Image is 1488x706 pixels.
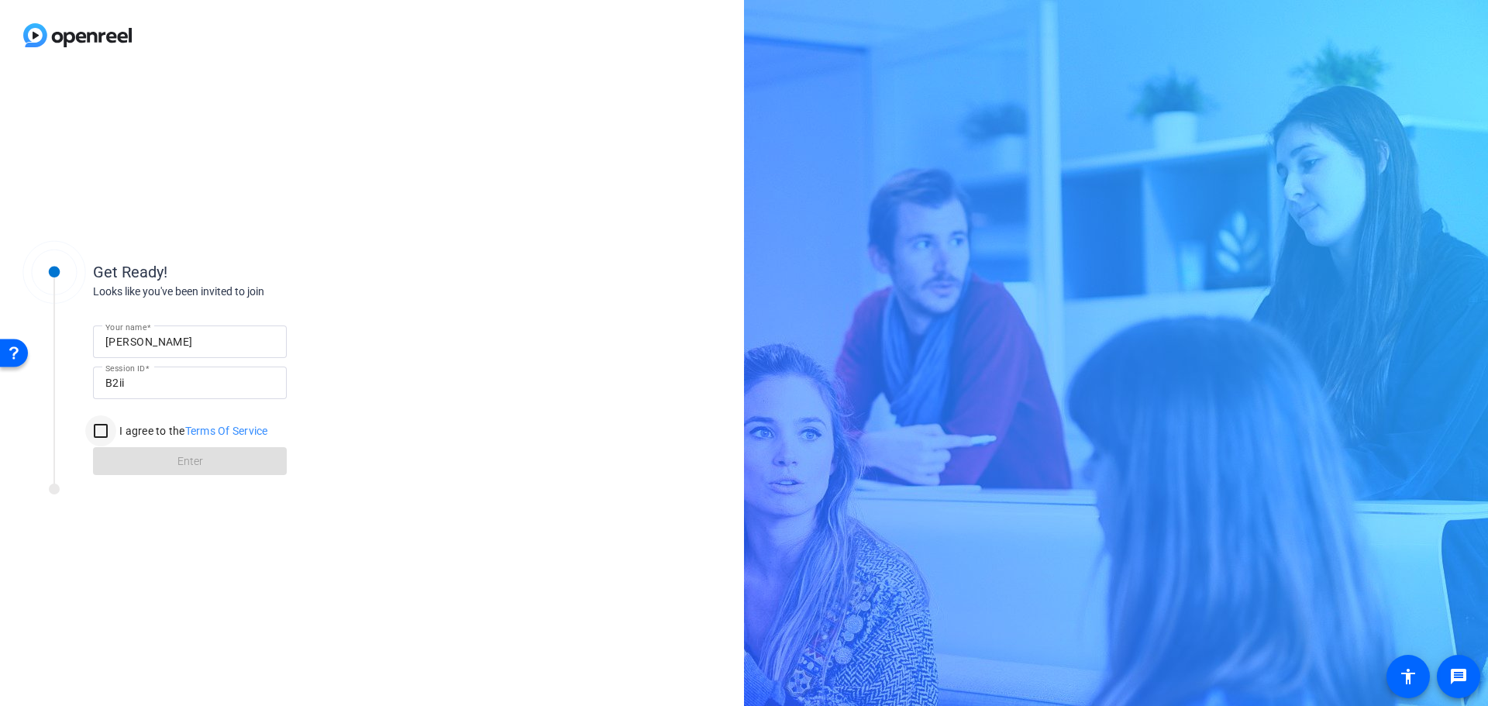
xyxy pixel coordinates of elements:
[185,425,268,437] a: Terms Of Service
[116,423,268,439] label: I agree to the
[1399,667,1417,686] mat-icon: accessibility
[93,284,403,300] div: Looks like you've been invited to join
[1449,667,1468,686] mat-icon: message
[105,322,146,332] mat-label: Your name
[93,260,403,284] div: Get Ready!
[105,363,145,373] mat-label: Session ID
